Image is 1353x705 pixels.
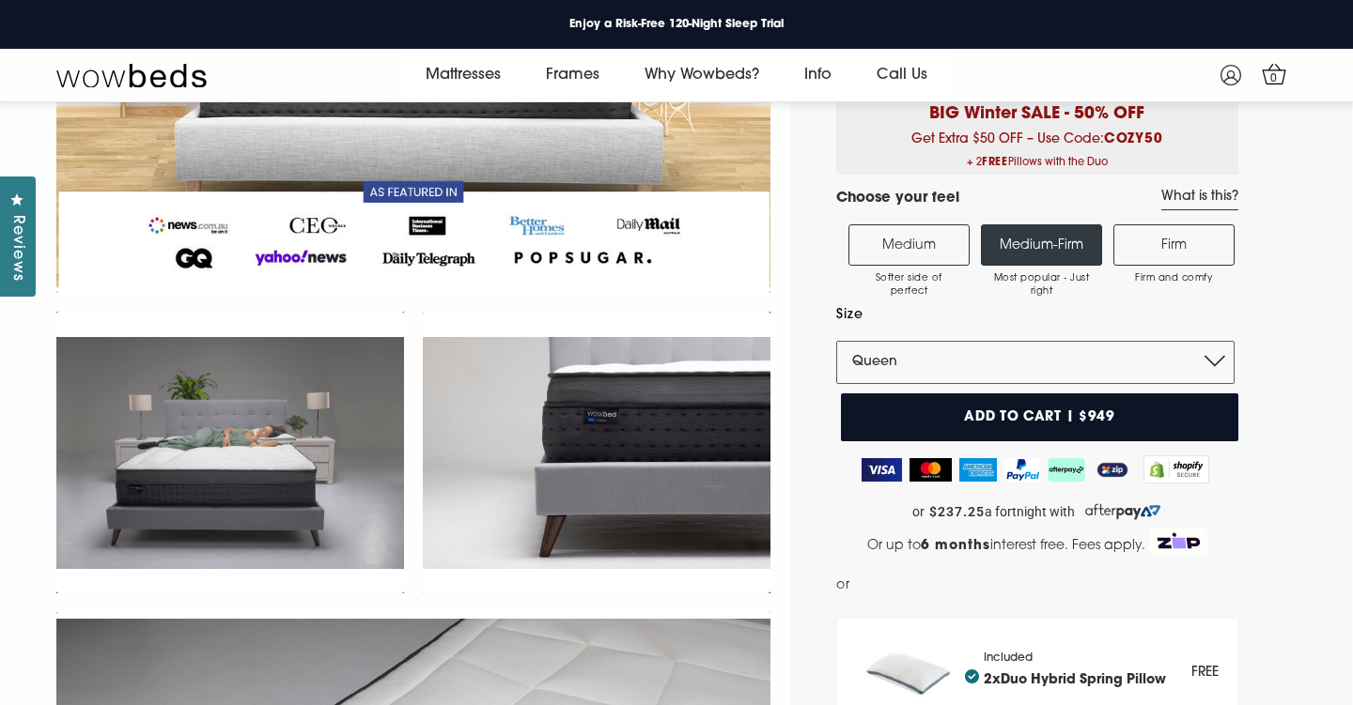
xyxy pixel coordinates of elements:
[984,651,1166,696] div: Included
[1104,132,1164,146] b: COZY50
[867,539,1145,553] span: Or up to interest free. Fees apply.
[5,215,29,282] span: Reviews
[854,49,950,101] a: Call Us
[554,12,799,37] a: Enjoy a Risk-Free 120-Night Sleep Trial
[841,393,1238,441] button: Add to cart | $949
[836,574,850,597] span: or
[1124,272,1224,285] span: Firm and comfy
[982,158,1008,168] b: FREE
[523,49,622,101] a: Frames
[912,504,925,520] span: or
[910,458,952,482] img: MasterCard Logo
[1001,673,1166,687] a: Duo Hybrid Spring Pillow
[929,504,985,520] strong: $237.25
[403,49,523,101] a: Mattresses
[1004,458,1040,482] img: PayPal Logo
[991,272,1092,299] span: Most popular - Just right
[959,458,998,482] img: American Express Logo
[1265,69,1283,88] span: 0
[859,272,959,299] span: Softer side of perfect
[782,49,854,101] a: Info
[56,62,207,88] img: Wow Beds Logo
[1149,529,1207,555] img: Zip Logo
[981,224,1102,266] label: Medium-Firm
[850,132,1224,175] span: Get Extra $50 OFF – Use Code:
[1191,661,1219,684] div: FREE
[1048,458,1085,482] img: AfterPay Logo
[1113,224,1235,266] label: Firm
[1161,189,1238,210] a: What is this?
[1143,455,1209,483] img: Shopify secure badge
[850,88,1224,127] p: BIG Winter SALE - 50% OFF
[862,458,902,482] img: Visa Logo
[848,224,970,266] label: Medium
[1257,57,1290,90] a: 0
[965,669,1166,688] h4: 2x
[1093,458,1132,482] img: ZipPay Logo
[921,539,990,553] strong: 6 months
[836,303,1235,327] label: Size
[836,189,959,210] h4: Choose your feel
[622,49,782,101] a: Why Wowbeds?
[850,151,1224,175] span: + 2 Pillows with the Duo
[854,574,1236,602] iframe: PayPal Message 1
[836,498,1238,526] a: or $237.25 a fortnight with
[985,504,1075,520] span: a fortnight with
